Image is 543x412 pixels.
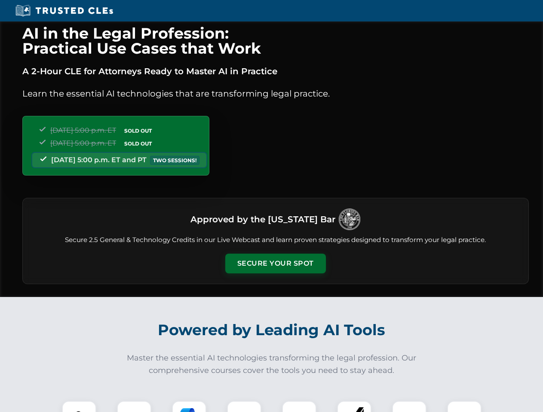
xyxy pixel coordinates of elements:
span: [DATE] 5:00 p.m. ET [50,139,116,147]
h2: Powered by Leading AI Tools [34,315,510,345]
span: SOLD OUT [121,126,155,135]
p: Master the essential AI technologies transforming the legal profession. Our comprehensive courses... [121,352,422,377]
span: [DATE] 5:00 p.m. ET [50,126,116,134]
h3: Approved by the [US_STATE] Bar [190,212,335,227]
img: Trusted CLEs [13,4,116,17]
button: Secure Your Spot [225,254,326,273]
p: Secure 2.5 General & Technology Credits in our Live Webcast and learn proven strategies designed ... [33,235,518,245]
p: Learn the essential AI technologies that are transforming legal practice. [22,87,529,100]
h1: AI in the Legal Profession: Practical Use Cases that Work [22,26,529,56]
p: A 2-Hour CLE for Attorneys Ready to Master AI in Practice [22,64,529,78]
span: SOLD OUT [121,139,155,148]
img: Logo [339,209,360,230]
